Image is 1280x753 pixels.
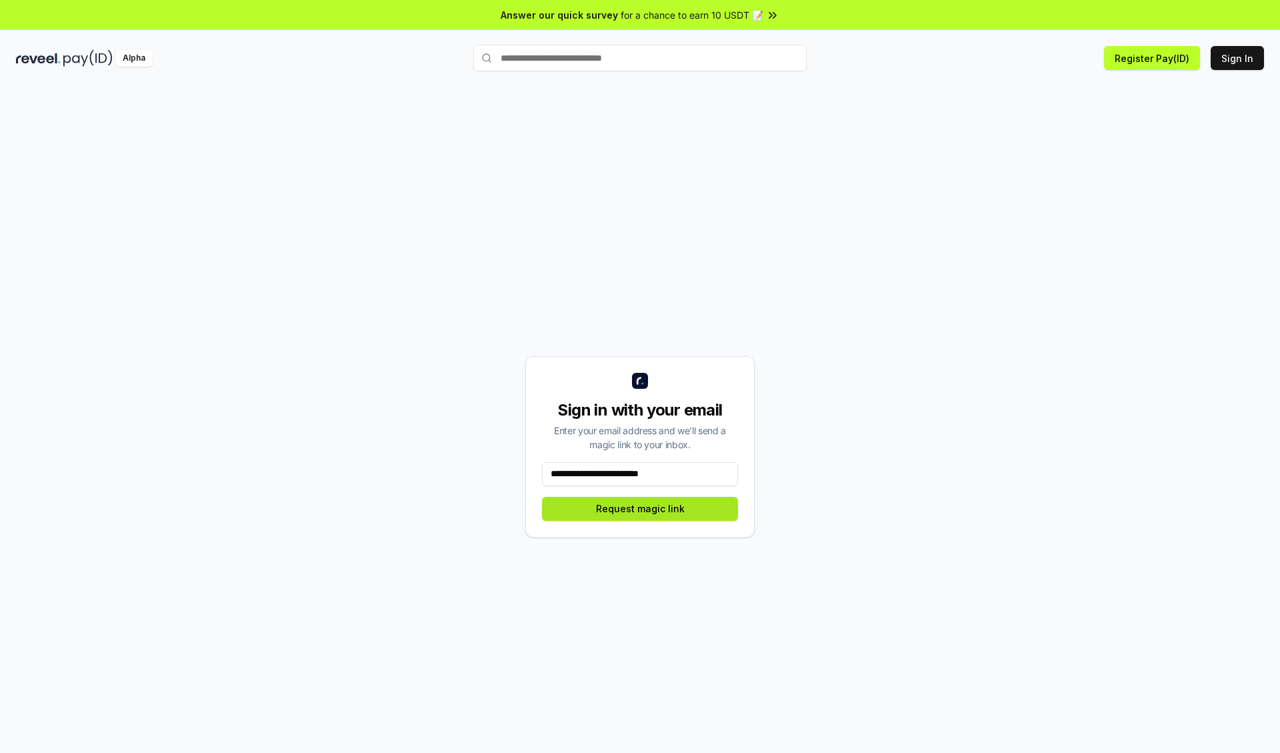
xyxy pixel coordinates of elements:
div: Sign in with your email [542,400,738,421]
button: Register Pay(ID) [1104,46,1200,70]
img: pay_id [63,50,113,67]
div: Alpha [115,50,153,67]
img: reveel_dark [16,50,61,67]
img: logo_small [632,373,648,389]
span: for a chance to earn 10 USDT 📝 [621,8,763,22]
div: Enter your email address and we’ll send a magic link to your inbox. [542,424,738,452]
button: Sign In [1211,46,1264,70]
button: Request magic link [542,497,738,521]
span: Answer our quick survey [501,8,618,22]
